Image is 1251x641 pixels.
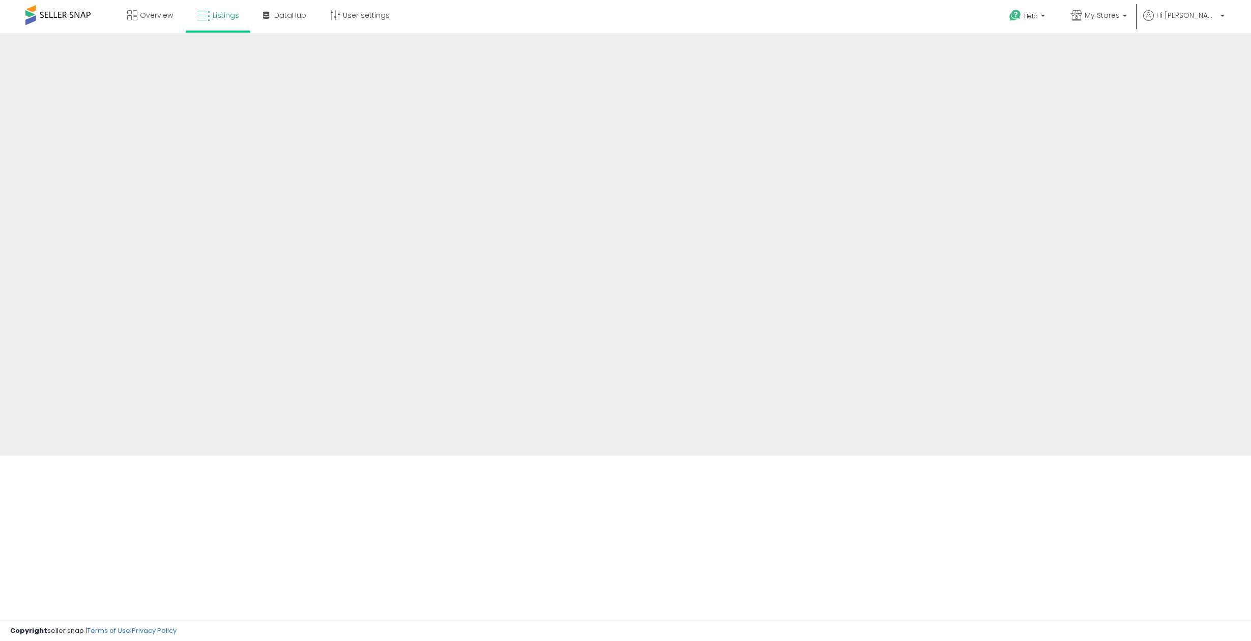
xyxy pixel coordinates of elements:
[274,10,306,20] span: DataHub
[1156,10,1217,20] span: Hi [PERSON_NAME]
[1085,10,1120,20] span: My Stores
[213,10,239,20] span: Listings
[140,10,173,20] span: Overview
[1001,2,1055,33] a: Help
[1009,9,1022,22] i: Get Help
[1143,10,1225,33] a: Hi [PERSON_NAME]
[1024,12,1038,20] span: Help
